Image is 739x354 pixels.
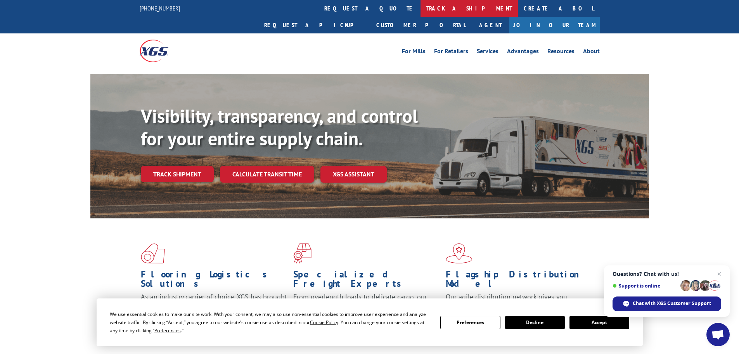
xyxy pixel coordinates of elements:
img: xgs-icon-total-supply-chain-intelligence-red [141,243,165,263]
div: Cookie Consent Prompt [97,298,643,346]
p: From overlength loads to delicate cargo, our experienced staff knows the best way to move your fr... [293,292,440,327]
button: Decline [505,316,565,329]
img: xgs-icon-focused-on-flooring-red [293,243,312,263]
button: Preferences [440,316,500,329]
button: Accept [569,316,629,329]
a: Agent [471,17,509,33]
a: XGS ASSISTANT [320,166,387,183]
div: We use essential cookies to make our site work. With your consent, we may also use non-essential ... [110,310,431,335]
b: Visibility, transparency, and control for your entire supply chain. [141,104,418,150]
span: Cookie Policy [310,319,338,326]
span: Support is online [613,283,678,289]
h1: Specialized Freight Experts [293,270,440,292]
span: Preferences [154,327,181,334]
a: Track shipment [141,166,214,182]
span: Our agile distribution network gives you nationwide inventory management on demand. [446,292,588,310]
a: Request a pickup [258,17,370,33]
a: [PHONE_NUMBER] [140,4,180,12]
a: For Mills [402,48,426,57]
div: Chat with XGS Customer Support [613,296,721,311]
img: xgs-icon-flagship-distribution-model-red [446,243,472,263]
h1: Flooring Logistics Solutions [141,270,287,292]
span: As an industry carrier of choice, XGS has brought innovation and dedication to flooring logistics... [141,292,287,320]
h1: Flagship Distribution Model [446,270,592,292]
a: About [583,48,600,57]
a: Customer Portal [370,17,471,33]
a: Resources [547,48,575,57]
a: Calculate transit time [220,166,314,183]
span: Questions? Chat with us! [613,271,721,277]
div: Open chat [706,323,730,346]
a: Advantages [507,48,539,57]
span: Close chat [715,269,724,279]
a: For Retailers [434,48,468,57]
a: Join Our Team [509,17,600,33]
span: Chat with XGS Customer Support [633,300,711,307]
a: Services [477,48,498,57]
